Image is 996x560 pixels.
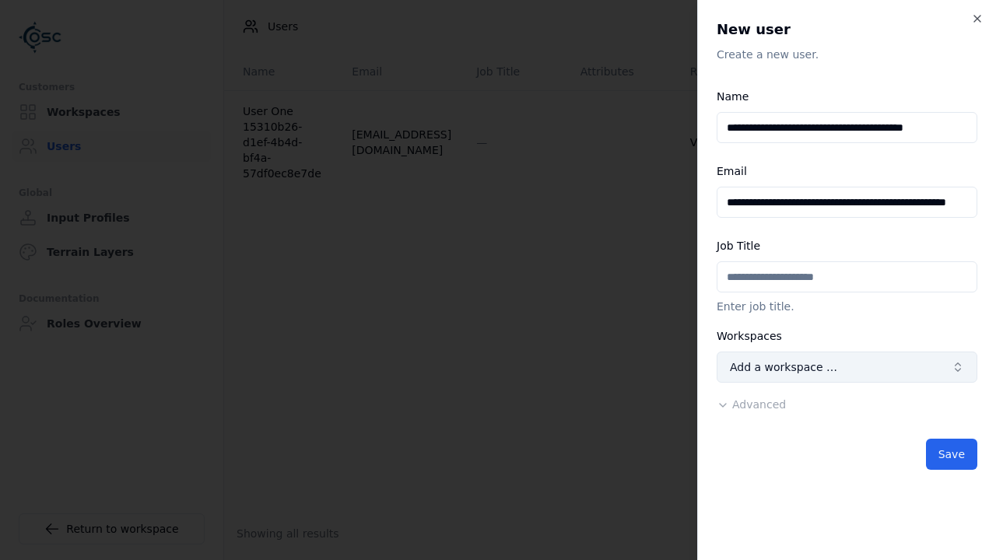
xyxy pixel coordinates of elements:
span: Add a workspace … [730,359,837,375]
label: Name [717,90,749,103]
label: Job Title [717,240,760,252]
button: Advanced [717,397,786,412]
label: Email [717,165,747,177]
span: Advanced [732,398,786,411]
p: Create a new user. [717,47,977,62]
label: Workspaces [717,330,782,342]
h2: New user [717,19,977,40]
p: Enter job title. [717,299,977,314]
button: Save [926,439,977,470]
